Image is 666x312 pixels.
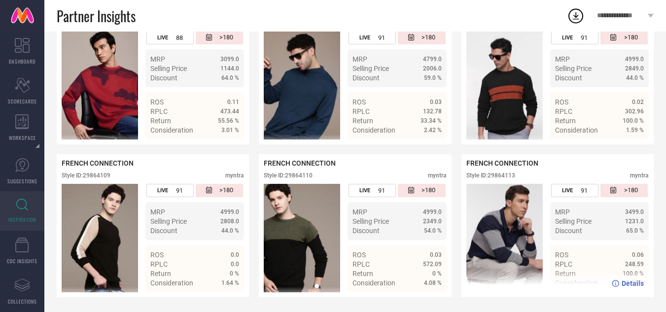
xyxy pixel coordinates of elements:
[352,107,370,115] span: RPLC
[352,74,380,82] span: Discount
[626,74,644,81] span: 44.0 %
[150,98,164,106] span: ROS
[423,208,442,215] span: 4999.0
[150,208,165,216] span: MRP
[466,184,543,292] img: Style preview image
[217,297,239,305] span: Details
[207,297,239,305] a: Details
[221,279,239,286] span: 1.64 %
[555,107,572,115] span: RPLC
[230,270,239,277] span: 0 %
[421,186,435,195] span: >180
[264,184,340,292] img: Style preview image
[424,74,442,81] span: 59.0 %
[630,172,649,179] div: myntra
[62,172,110,179] div: Style ID: 29864109
[62,184,138,292] div: Click to view image
[424,227,442,234] span: 54.0 %
[410,144,442,152] a: Details
[622,144,644,152] span: Details
[8,298,37,305] span: COLLECTIONS
[612,279,644,287] a: Details
[420,144,442,152] span: Details
[150,65,187,72] span: Selling Price
[9,134,36,141] span: WORKSPACE
[352,208,367,216] span: MRP
[150,251,164,259] span: ROS
[352,65,389,72] span: Selling Price
[421,117,442,124] span: 33.34 %
[7,177,37,185] span: SUGGESTIONS
[8,98,37,105] span: SCORECARDS
[600,184,648,197] div: Number of days since the style was first listed on the platform
[196,184,243,197] div: Number of days since the style was first listed on the platform
[555,260,572,268] span: RPLC
[430,99,442,105] span: 0.03
[421,34,435,42] span: >180
[623,117,644,124] span: 100.0 %
[423,65,442,72] span: 2006.0
[231,261,239,268] span: 0.0
[625,108,644,115] span: 302.96
[150,55,165,63] span: MRP
[352,55,367,63] span: MRP
[352,260,370,268] span: RPLC
[352,270,373,277] span: Return
[220,208,239,215] span: 4999.0
[423,261,442,268] span: 572.09
[352,279,395,287] span: Consideration
[466,31,543,139] div: Click to view image
[423,56,442,63] span: 4799.0
[632,99,644,105] span: 0.02
[624,186,638,195] span: >180
[157,35,168,41] span: LIVE
[157,187,168,194] span: LIVE
[196,31,243,44] div: Number of days since the style was first listed on the platform
[632,251,644,258] span: 0.06
[349,184,396,197] div: Number of days the style has been live on the platform
[221,227,239,234] span: 44.0 %
[264,184,340,292] div: Click to view image
[220,65,239,72] span: 1144.0
[150,74,177,82] span: Discount
[218,117,239,124] span: 55.56 %
[555,98,568,106] span: ROS
[555,251,568,259] span: ROS
[555,74,582,82] span: Discount
[227,99,239,105] span: 0.11
[555,208,570,216] span: MRP
[352,126,395,134] span: Consideration
[410,297,442,305] a: Details
[555,217,592,225] span: Selling Price
[207,144,239,152] a: Details
[424,279,442,286] span: 4.08 %
[264,31,340,139] img: Style preview image
[150,217,187,225] span: Selling Price
[150,270,171,277] span: Return
[428,172,447,179] div: myntra
[176,34,183,41] span: 88
[62,159,134,167] span: FRENCH CONNECTION
[217,144,239,152] span: Details
[626,127,644,134] span: 1.59 %
[551,31,598,44] div: Number of days the style has been live on the platform
[349,31,396,44] div: Number of days the style has been live on the platform
[352,251,366,259] span: ROS
[625,261,644,268] span: 248.59
[57,6,136,26] span: Partner Insights
[581,187,588,194] span: 91
[555,65,592,72] span: Selling Price
[562,187,573,194] span: LIVE
[420,297,442,305] span: Details
[625,65,644,72] span: 2849.0
[622,279,644,287] span: Details
[581,34,588,41] span: 91
[62,31,138,139] div: Click to view image
[567,7,585,25] div: Open download list
[626,227,644,234] span: 65.0 %
[359,187,370,194] span: LIVE
[625,56,644,63] span: 4999.0
[7,257,37,265] span: CDC INSIGHTS
[264,172,313,179] div: Style ID: 29864110
[352,217,389,225] span: Selling Price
